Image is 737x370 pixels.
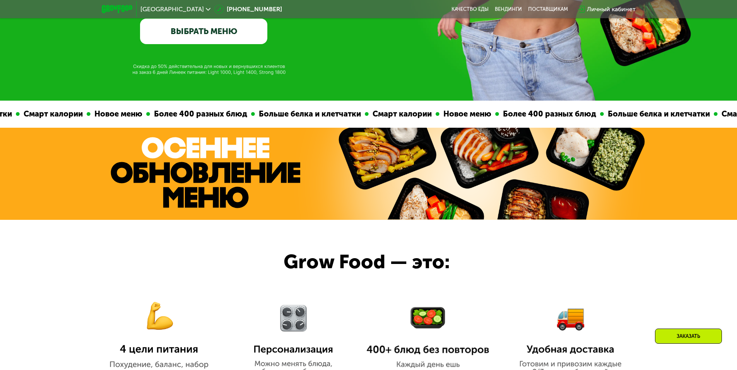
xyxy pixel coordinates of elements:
[495,6,522,12] a: Вендинги
[140,19,267,44] a: ВЫБРАТЬ МЕНЮ
[284,247,479,277] div: Grow Food — это:
[140,6,204,12] span: [GEOGRAPHIC_DATA]
[88,108,144,120] div: Новое меню
[451,6,489,12] a: Качество еды
[655,329,722,344] div: Заказать
[437,108,493,120] div: Новое меню
[497,108,598,120] div: Более 400 разных блюд
[602,108,711,120] div: Больше белка и клетчатки
[587,5,636,14] div: Личный кабинет
[528,6,568,12] div: поставщикам
[214,5,282,14] a: [PHONE_NUMBER]
[253,108,363,120] div: Больше белка и клетчатки
[366,108,433,120] div: Смарт калории
[148,108,249,120] div: Более 400 разных блюд
[17,108,84,120] div: Смарт калории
